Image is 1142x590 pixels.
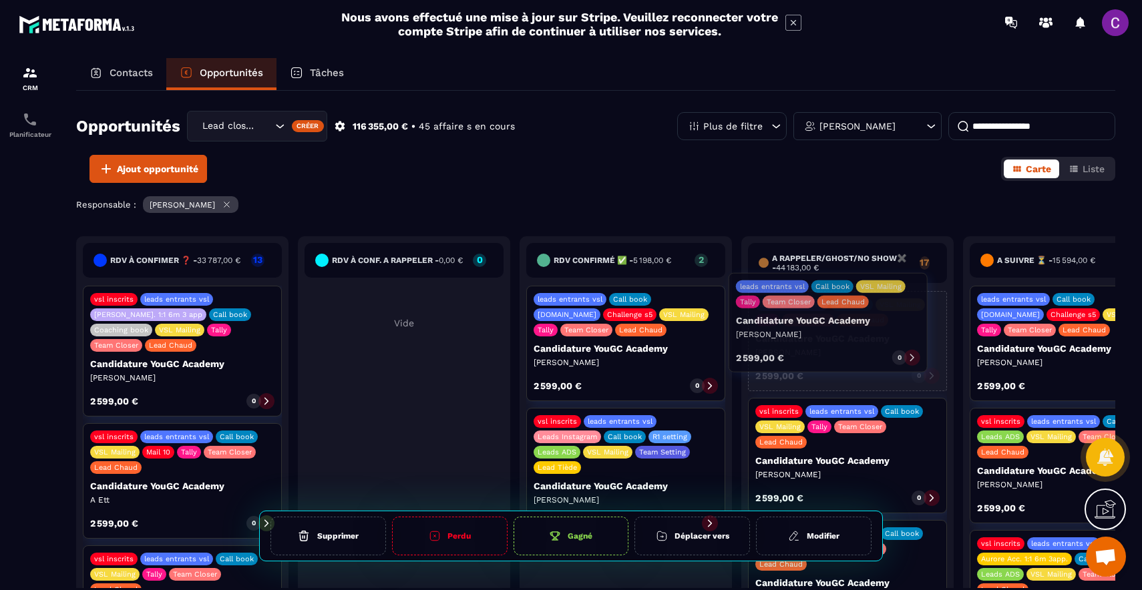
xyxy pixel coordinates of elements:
[997,256,1095,265] h6: A SUIVRE ⏳ -
[213,310,247,319] p: Call book
[917,493,921,503] p: 0
[1061,160,1113,178] button: Liste
[1026,164,1051,174] span: Carte
[76,58,166,90] a: Contacts
[173,570,217,579] p: Team Closer
[1107,417,1141,426] p: Call book
[3,101,57,148] a: schedulerschedulerPlanificateur
[94,432,134,441] p: vsl inscrits
[977,503,1025,513] p: 2 599,00 €
[981,570,1020,579] p: Leads ADS
[110,256,240,265] h6: RDV à confimer ❓ -
[1057,295,1091,304] p: Call book
[251,255,264,264] p: 13
[341,10,779,38] h2: Nous avons effectué une mise à jour sur Stripe. Veuillez reconnecter votre compte Stripe afin de ...
[538,448,576,457] p: Leads ADS
[144,432,209,441] p: leads entrants vsl
[607,310,652,319] p: Challenge s5
[772,254,912,272] h6: A RAPPELER/GHOST/NO SHOW✖️ -
[981,295,1046,304] p: leads entrants vsl
[90,358,274,369] p: Candidature YouGC Academy
[564,326,608,334] p: Team Closer
[473,255,486,264] p: 0
[94,341,138,350] p: Team Closer
[759,316,775,324] p: Tally
[538,310,596,319] p: [DOMAIN_NAME]
[187,111,327,141] div: Search for option
[292,120,325,132] div: Créer
[220,432,254,441] p: Call book
[90,372,274,383] p: [PERSON_NAME]
[76,113,180,139] h2: Opportunités
[587,448,628,457] p: VSL Mailing
[759,407,799,416] p: vsl inscrits
[439,256,463,265] span: 0,00 €
[149,341,192,350] p: Lead Chaud
[199,119,258,133] span: Lead closing
[917,371,921,380] p: 0
[150,200,215,210] p: [PERSON_NAME]
[981,417,1020,426] p: vsl inscrits
[755,577,940,588] p: Candidature YouGC Academy
[639,448,686,457] p: Team Setting
[538,463,577,472] p: Lead Tiède
[310,67,344,79] p: Tâches
[1083,164,1105,174] span: Liste
[1051,310,1096,319] p: Challenge s5
[90,481,274,491] p: Candidature YouGC Academy
[94,448,136,457] p: VSL Mailing
[534,481,718,491] p: Candidature YouGC Academy
[94,570,136,579] p: VSL Mailing
[197,256,240,265] span: 33 787,00 €
[549,530,561,542] img: cup-gr.aac5f536.svg
[838,422,882,431] p: Team Closer
[786,316,830,324] p: Team Closer
[695,255,708,264] p: 2
[1083,432,1127,441] p: Team Closer
[211,326,227,334] p: Tally
[920,258,930,267] p: 17
[759,438,803,447] p: Lead Chaud
[835,300,869,309] p: Call book
[613,295,647,304] p: Call book
[22,111,38,127] img: scheduler
[22,65,38,81] img: formation
[1008,326,1052,334] p: Team Closer
[146,570,162,579] p: Tally
[181,448,197,457] p: Tally
[981,310,1040,319] p: [DOMAIN_NAME]
[755,371,803,380] p: 2 599,00 €
[305,318,504,328] p: Vide
[538,417,577,426] p: vsl inscrits
[411,120,415,133] p: •
[1063,326,1106,334] p: Lead Chaud
[534,343,718,354] p: Candidature YouGC Academy
[759,422,801,431] p: VSL Mailing
[819,121,896,131] p: [PERSON_NAME]
[695,381,699,390] p: 0
[809,407,874,416] p: leads entrants vsl
[841,316,884,324] p: Lead Chaud
[759,560,803,569] p: Lead Chaud
[885,407,919,416] p: Call book
[588,417,652,426] p: leads entrants vsl
[1086,537,1126,577] div: Ouvrir le chat
[652,432,687,441] p: R1 setting
[90,396,138,406] p: 2 599,00 €
[880,300,921,309] p: VSL Mailing
[608,432,642,441] p: Call book
[981,432,1020,441] p: Leads ADS
[538,326,554,334] p: Tally
[208,448,252,457] p: Team Closer
[200,67,263,79] p: Opportunités
[633,256,671,265] span: 5 198,00 €
[447,531,471,541] h6: Perdu
[144,295,209,304] p: leads entrants vsl
[538,432,597,441] p: Leads Instagram
[94,295,134,304] p: vsl inscrits
[807,531,839,541] h6: Modifier
[1030,570,1072,579] p: VSL Mailing
[90,495,274,505] p: A Ett
[981,448,1024,457] p: Lead Chaud
[419,120,515,133] p: 45 affaire s en cours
